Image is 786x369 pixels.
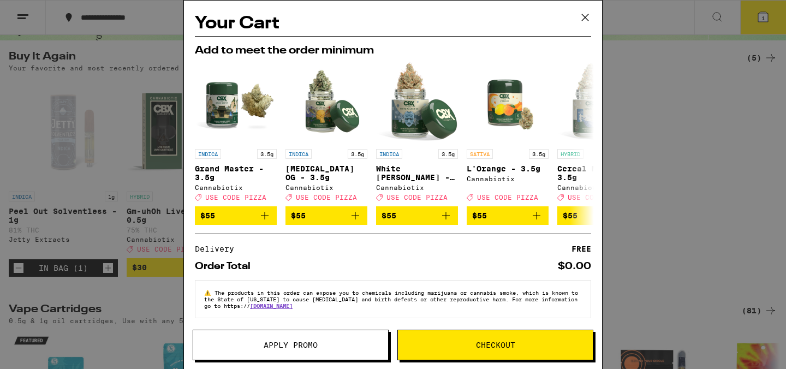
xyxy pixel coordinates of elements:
img: Cannabiotix - Jet Lag OG - 3.5g [285,62,367,144]
button: Add to bag [376,206,458,225]
span: USE CODE PIZZA [386,194,448,201]
div: Cannabiotix [467,175,549,182]
h2: Your Cart [195,11,591,36]
p: SATIVA [467,149,493,159]
button: Add to bag [557,206,639,225]
a: Open page for Cereal Milk - 3.5g from Cannabiotix [557,62,639,206]
a: Open page for Grand Master - 3.5g from Cannabiotix [195,62,277,206]
div: Cannabiotix [285,184,367,191]
div: Delivery [195,245,242,253]
p: 3.5g [529,149,549,159]
button: Apply Promo [193,330,389,360]
img: Cannabiotix - L'Orange - 3.5g [467,62,549,144]
p: 3.5g [438,149,458,159]
div: Cannabiotix [195,184,277,191]
a: [DOMAIN_NAME] [250,302,293,309]
p: Cereal Milk - 3.5g [557,164,639,182]
div: FREE [571,245,591,253]
img: Cannabiotix - Grand Master - 3.5g [195,62,277,144]
span: Apply Promo [264,341,318,349]
span: The products in this order can expose you to chemicals including marijuana or cannabis smoke, whi... [204,289,578,309]
p: INDICA [376,149,402,159]
div: Order Total [195,261,258,271]
span: $55 [382,211,396,220]
p: [MEDICAL_DATA] OG - 3.5g [285,164,367,182]
p: HYBRID [557,149,583,159]
span: ⚠️ [204,289,215,296]
span: Checkout [476,341,515,349]
div: Cannabiotix [376,184,458,191]
a: Open page for White Walker OG - 3.5g from Cannabiotix [376,62,458,206]
span: USE CODE PIZZA [296,194,357,201]
p: 3.5g [257,149,277,159]
p: INDICA [285,149,312,159]
button: Add to bag [285,206,367,225]
button: Checkout [397,330,593,360]
p: Grand Master - 3.5g [195,164,277,182]
span: $55 [291,211,306,220]
p: White [PERSON_NAME] - 3.5g [376,164,458,182]
span: $55 [472,211,487,220]
button: Add to bag [195,206,277,225]
span: USE CODE PIZZA [568,194,629,201]
div: $0.00 [558,261,591,271]
a: Open page for Jet Lag OG - 3.5g from Cannabiotix [285,62,367,206]
span: $55 [200,211,215,220]
p: 3.5g [348,149,367,159]
img: Cannabiotix - White Walker OG - 3.5g [376,62,458,144]
div: Cannabiotix [557,184,639,191]
span: USE CODE PIZZA [477,194,538,201]
p: L'Orange - 3.5g [467,164,549,173]
img: Cannabiotix - Cereal Milk - 3.5g [557,62,639,144]
button: Add to bag [467,206,549,225]
span: USE CODE PIZZA [205,194,266,201]
span: $55 [563,211,577,220]
h2: Add to meet the order minimum [195,45,591,56]
a: Open page for L'Orange - 3.5g from Cannabiotix [467,62,549,206]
